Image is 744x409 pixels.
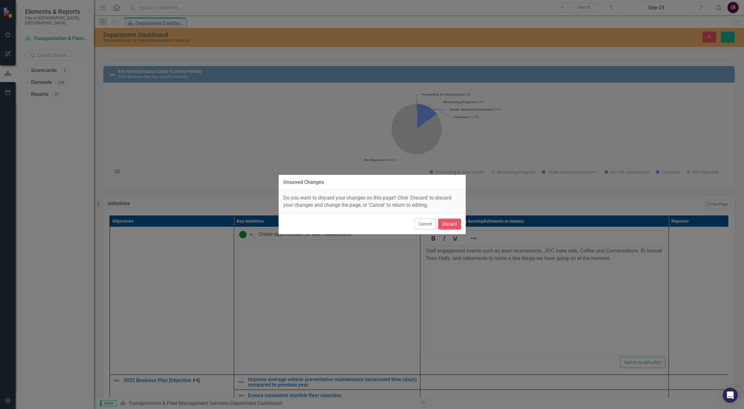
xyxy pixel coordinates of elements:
p: Staff engagement events such as team tournaments, JOC bake sale, Coffee and Conversations, Bi Ann... [2,2,239,17]
div: Do you want to discard your changes on this page? Click 'Discard' to discard your changes and cha... [279,190,466,214]
button: Cancel [414,219,436,230]
div: Unsaved Changes [283,179,324,185]
div: Open Intercom Messenger [723,388,738,403]
button: Discard [438,219,461,230]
